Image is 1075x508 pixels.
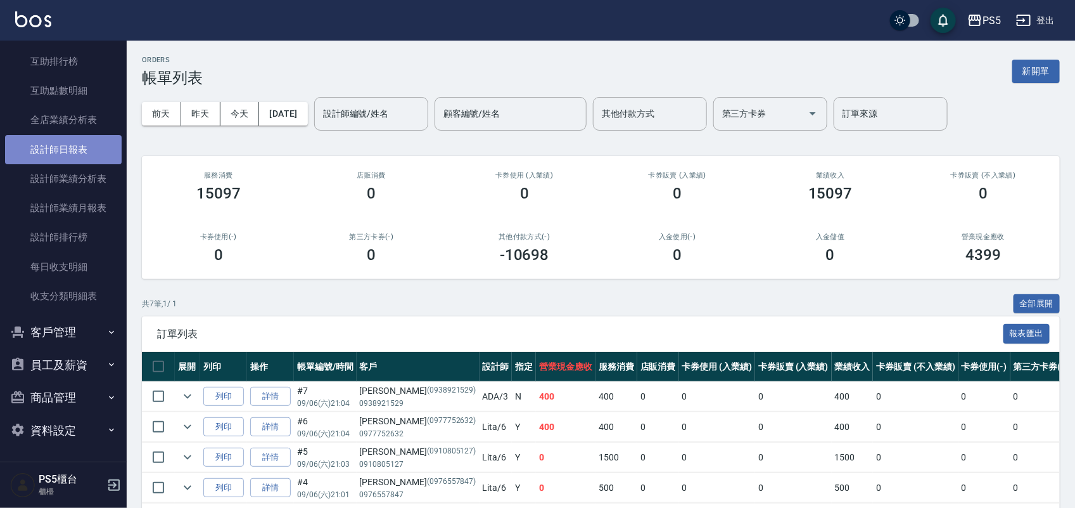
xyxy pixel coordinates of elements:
[480,473,512,503] td: Lita /6
[214,246,223,264] h3: 0
[310,233,433,241] h2: 第三方卡券(-)
[755,473,832,503] td: 0
[5,105,122,134] a: 全店業績分析表
[873,382,958,412] td: 0
[157,328,1003,341] span: 訂單列表
[5,135,122,164] a: 設計師日報表
[637,382,679,412] td: 0
[5,282,122,311] a: 收支分類明細表
[832,412,874,442] td: 400
[480,412,512,442] td: Lita /6
[142,56,203,64] h2: ORDERS
[512,352,536,382] th: 指定
[250,417,291,437] a: 詳情
[200,352,247,382] th: 列印
[5,47,122,76] a: 互助排行榜
[427,445,476,459] p: (0910805127)
[360,489,476,500] p: 0976557847
[297,459,353,470] p: 09/06 (六) 21:03
[769,233,892,241] h2: 入金儲值
[873,352,958,382] th: 卡券販賣 (不入業績)
[679,382,756,412] td: 0
[297,489,353,500] p: 09/06 (六) 21:01
[427,415,476,428] p: (0977752632)
[512,382,536,412] td: N
[250,448,291,467] a: 詳情
[5,76,122,105] a: 互助點數明細
[536,412,595,442] td: 400
[595,473,637,503] td: 500
[142,102,181,126] button: 前天
[5,414,122,447] button: 資料設定
[203,417,244,437] button: 列印
[958,382,1010,412] td: 0
[979,185,988,202] h3: 0
[367,185,376,202] h3: 0
[616,171,739,179] h2: 卡券販賣 (入業績)
[637,473,679,503] td: 0
[250,387,291,407] a: 詳情
[769,171,892,179] h2: 業績收入
[203,478,244,498] button: 列印
[958,412,1010,442] td: 0
[673,246,682,264] h3: 0
[5,316,122,349] button: 客戶管理
[5,252,122,282] a: 每日收支明細
[480,382,512,412] td: ADA /3
[294,443,357,472] td: #5
[1012,60,1060,83] button: 新開單
[463,171,586,179] h2: 卡券使用 (入業績)
[247,352,294,382] th: 操作
[157,171,280,179] h3: 服務消費
[595,412,637,442] td: 400
[1012,65,1060,77] a: 新開單
[832,473,874,503] td: 500
[5,193,122,223] a: 設計師業績月報表
[178,387,197,406] button: expand row
[536,443,595,472] td: 0
[808,185,853,202] h3: 15097
[637,412,679,442] td: 0
[679,352,756,382] th: 卡券使用 (入業績)
[360,476,476,489] div: [PERSON_NAME]
[360,428,476,440] p: 0977752632
[142,298,177,309] p: 共 7 筆, 1 / 1
[1010,382,1071,412] td: 0
[297,398,353,409] p: 09/06 (六) 21:04
[965,246,1001,264] h3: 4399
[922,233,1045,241] h2: 營業現金應收
[755,352,832,382] th: 卡券販賣 (入業績)
[181,102,220,126] button: 昨天
[520,185,529,202] h3: 0
[1010,473,1071,503] td: 0
[1010,443,1071,472] td: 0
[360,415,476,428] div: [PERSON_NAME]
[360,445,476,459] div: [PERSON_NAME]
[1003,324,1050,344] button: 報表匯出
[873,473,958,503] td: 0
[873,412,958,442] td: 0
[294,473,357,503] td: #4
[39,473,103,486] h5: PS5櫃台
[673,185,682,202] h3: 0
[196,185,241,202] h3: 15097
[360,384,476,398] div: [PERSON_NAME]
[983,13,1001,29] div: PS5
[755,382,832,412] td: 0
[15,11,51,27] img: Logo
[39,486,103,497] p: 櫃檯
[1010,412,1071,442] td: 0
[679,473,756,503] td: 0
[10,472,35,498] img: Person
[427,476,476,489] p: (0976557847)
[203,448,244,467] button: 列印
[294,352,357,382] th: 帳單編號/時間
[1010,352,1071,382] th: 第三方卡券(-)
[755,412,832,442] td: 0
[922,171,1045,179] h2: 卡券販賣 (不入業績)
[536,382,595,412] td: 400
[958,443,1010,472] td: 0
[595,382,637,412] td: 400
[357,352,480,382] th: 客戶
[512,443,536,472] td: Y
